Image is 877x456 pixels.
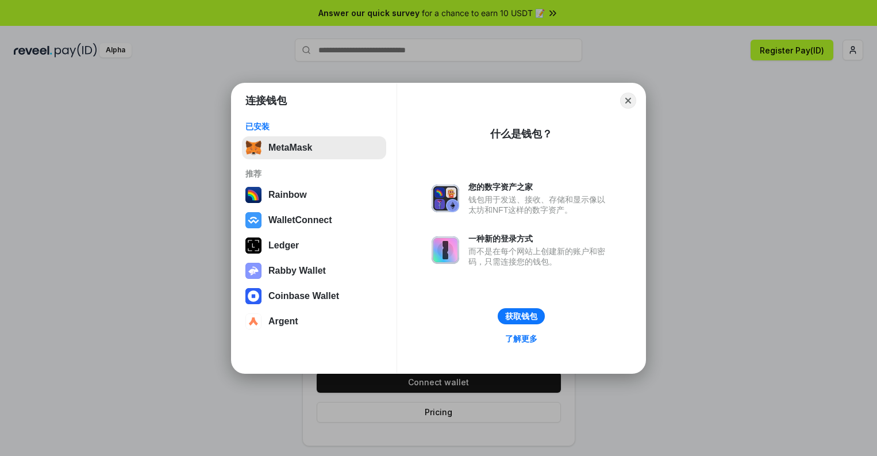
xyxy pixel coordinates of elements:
div: WalletConnect [268,215,332,225]
div: 您的数字资产之家 [468,182,611,192]
img: svg+xml,%3Csvg%20width%3D%2228%22%20height%3D%2228%22%20viewBox%3D%220%200%2028%2028%22%20fill%3D... [245,212,261,228]
h1: 连接钱包 [245,94,287,108]
button: 获取钱包 [498,308,545,324]
div: Ledger [268,240,299,251]
div: 什么是钱包？ [490,127,552,141]
img: svg+xml,%3Csvg%20fill%3D%22none%22%20height%3D%2233%22%20viewBox%3D%220%200%2035%2033%22%20width%... [245,140,261,156]
div: Rabby Wallet [268,266,326,276]
button: WalletConnect [242,209,386,232]
button: Ledger [242,234,386,257]
a: 了解更多 [498,331,544,346]
img: svg+xml,%3Csvg%20width%3D%2228%22%20height%3D%2228%22%20viewBox%3D%220%200%2028%2028%22%20fill%3D... [245,313,261,329]
img: svg+xml,%3Csvg%20width%3D%22120%22%20height%3D%22120%22%20viewBox%3D%220%200%20120%20120%22%20fil... [245,187,261,203]
div: 获取钱包 [505,311,537,321]
button: Rainbow [242,183,386,206]
div: 已安装 [245,121,383,132]
button: MetaMask [242,136,386,159]
img: svg+xml,%3Csvg%20xmlns%3D%22http%3A%2F%2Fwww.w3.org%2F2000%2Fsvg%22%20fill%3D%22none%22%20viewBox... [245,263,261,279]
img: svg+xml,%3Csvg%20xmlns%3D%22http%3A%2F%2Fwww.w3.org%2F2000%2Fsvg%22%20fill%3D%22none%22%20viewBox... [432,185,459,212]
div: Argent [268,316,298,327]
img: svg+xml,%3Csvg%20xmlns%3D%22http%3A%2F%2Fwww.w3.org%2F2000%2Fsvg%22%20width%3D%2228%22%20height%3... [245,237,261,254]
img: svg+xml,%3Csvg%20width%3D%2228%22%20height%3D%2228%22%20viewBox%3D%220%200%2028%2028%22%20fill%3D... [245,288,261,304]
button: Argent [242,310,386,333]
div: 推荐 [245,168,383,179]
div: Rainbow [268,190,307,200]
div: Coinbase Wallet [268,291,339,301]
button: Coinbase Wallet [242,285,386,308]
div: 钱包用于发送、接收、存储和显示像以太坊和NFT这样的数字资产。 [468,194,611,215]
button: Close [620,93,636,109]
div: MetaMask [268,143,312,153]
button: Rabby Wallet [242,259,386,282]
div: 一种新的登录方式 [468,233,611,244]
div: 了解更多 [505,334,537,344]
div: 而不是在每个网站上创建新的账户和密码，只需连接您的钱包。 [468,246,611,267]
img: svg+xml,%3Csvg%20xmlns%3D%22http%3A%2F%2Fwww.w3.org%2F2000%2Fsvg%22%20fill%3D%22none%22%20viewBox... [432,236,459,264]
